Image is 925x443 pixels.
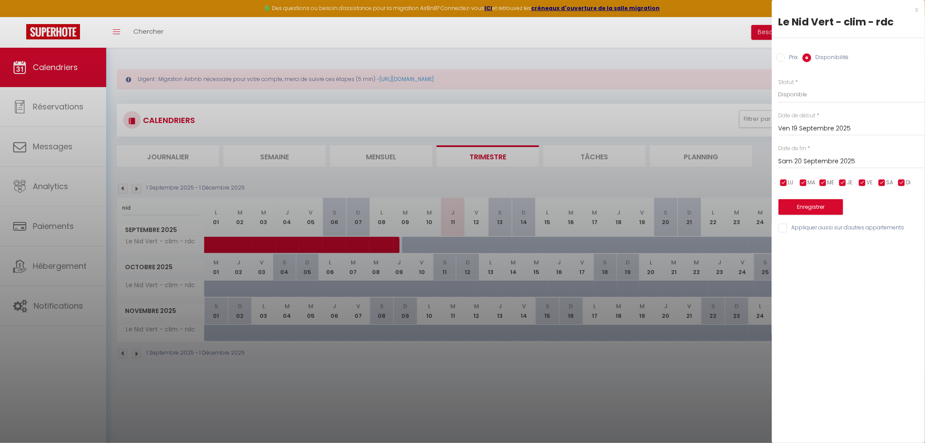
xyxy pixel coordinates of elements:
button: Ouvrir le widget de chat LiveChat [7,4,33,30]
label: Disponibilité [811,53,849,63]
span: ME [828,179,835,187]
span: SA [887,179,894,187]
span: DI [906,179,911,187]
label: Statut [779,78,794,87]
label: Date de fin [779,144,807,153]
div: x [772,4,918,15]
span: VE [867,179,873,187]
div: Le Nid Vert - clim - rdc [779,15,918,29]
span: LU [788,179,794,187]
span: JE [847,179,853,187]
span: MA [808,179,816,187]
label: Date de début [779,112,816,120]
label: Prix [785,53,798,63]
button: Enregistrer [779,199,843,215]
